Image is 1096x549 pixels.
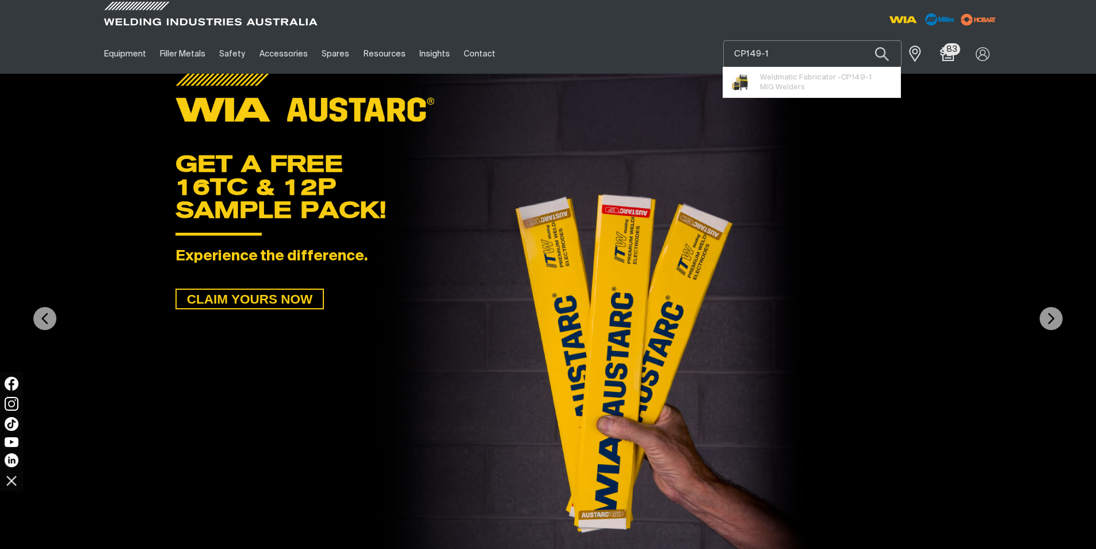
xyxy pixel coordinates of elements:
[5,397,18,411] img: Instagram
[33,307,56,330] img: PrevArrow
[97,34,774,74] nav: Main
[175,152,921,221] div: GET A FREE 16TC & 12P SAMPLE PACK!
[175,289,324,309] a: CLAIM YOURS NOW
[2,471,21,490] img: hide socials
[760,84,805,91] span: MIG Welders
[5,377,18,391] img: Facebook
[315,34,356,74] a: Spares
[97,34,153,74] a: Equipment
[413,34,457,74] a: Insights
[5,437,18,447] img: YouTube
[175,248,921,266] div: Experience the difference.
[724,41,901,67] input: Product name or item number...
[356,34,412,74] a: Resources
[760,73,872,82] span: Weldmatic Fabricator -
[253,34,315,74] a: Accessories
[723,67,900,97] ul: Suggestions
[153,34,212,74] a: Filler Metals
[5,453,18,467] img: LinkedIn
[1040,307,1063,330] img: NextArrow
[841,74,872,81] span: CP149-1
[5,417,18,431] img: TikTok
[212,34,252,74] a: Safety
[862,40,902,67] button: Search products
[177,289,323,309] span: CLAIM YOURS NOW
[957,11,999,28] img: miller
[457,34,502,74] a: Contact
